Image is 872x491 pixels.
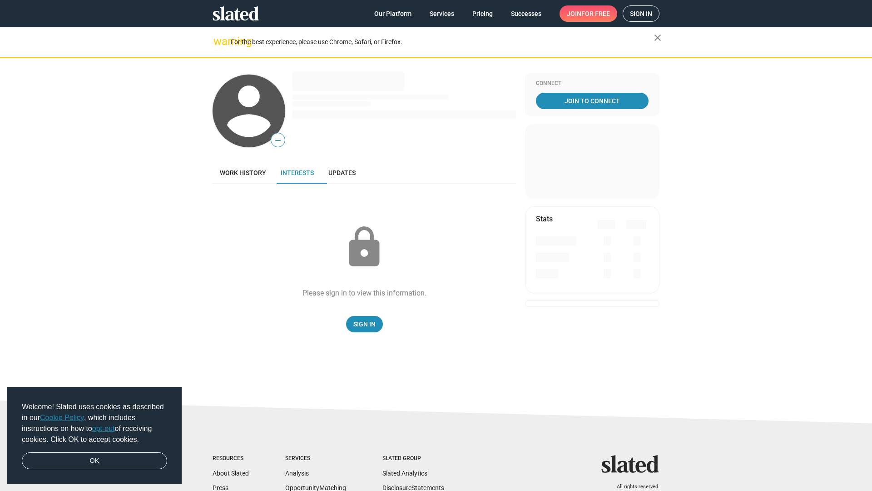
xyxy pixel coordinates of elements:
span: Successes [511,5,541,22]
a: About Slated [213,470,249,477]
span: Join [567,5,610,22]
a: Sign in [623,5,659,22]
a: Pricing [465,5,500,22]
div: Connect [536,80,649,87]
div: Resources [213,455,249,462]
a: Joinfor free [560,5,617,22]
a: Sign In [346,316,383,332]
span: Updates [328,169,356,176]
span: Our Platform [374,5,411,22]
mat-icon: close [652,32,663,43]
span: — [271,135,285,146]
a: Services [422,5,461,22]
span: Services [430,5,454,22]
span: Work history [220,169,266,176]
a: Interests [273,162,321,184]
span: Sign In [353,316,376,332]
a: Updates [321,162,363,184]
a: Successes [504,5,549,22]
div: Services [285,455,346,462]
mat-card-title: Stats [536,214,553,224]
a: Our Platform [367,5,419,22]
span: for free [581,5,610,22]
a: Work history [213,162,273,184]
a: dismiss cookie message [22,452,167,470]
span: Pricing [472,5,493,22]
a: Slated Analytics [382,470,427,477]
div: Slated Group [382,455,444,462]
mat-icon: lock [342,225,387,270]
div: Please sign in to view this information. [302,288,426,298]
span: Sign in [630,6,652,21]
a: opt-out [92,425,115,432]
span: Welcome! Slated uses cookies as described in our , which includes instructions on how to of recei... [22,401,167,445]
span: Join To Connect [538,93,647,109]
span: Interests [281,169,314,176]
div: For the best experience, please use Chrome, Safari, or Firefox. [231,36,654,48]
div: cookieconsent [7,387,182,484]
a: Analysis [285,470,309,477]
a: Cookie Policy [40,414,84,421]
a: Join To Connect [536,93,649,109]
mat-icon: warning [213,36,224,47]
